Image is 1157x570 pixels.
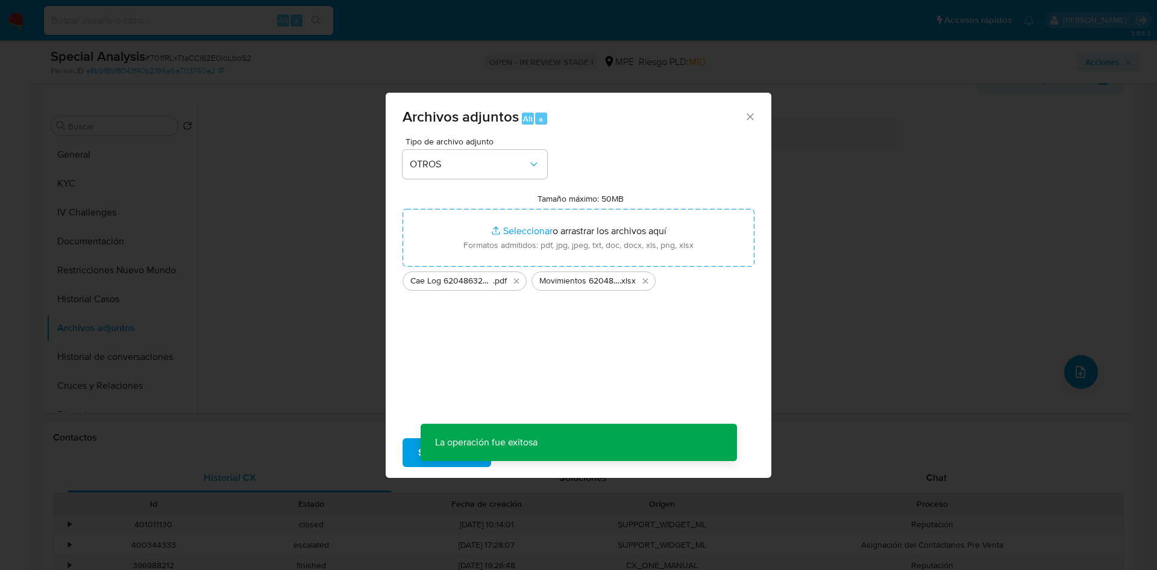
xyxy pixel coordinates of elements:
button: Cerrar [744,111,755,122]
span: Archivos adjuntos [403,106,519,127]
span: Cae Log 620486323 - 26_08_2025 [410,275,493,287]
span: Alt [523,113,533,125]
button: Eliminar Cae Log 620486323 - 26_08_2025.pdf [509,274,524,288]
span: Movimientos 620486323 - 26_08_2025 [539,275,619,287]
span: .pdf [493,275,507,287]
label: Tamaño máximo: 50MB [538,193,624,204]
ul: Archivos seleccionados [403,267,754,291]
span: Cancelar [512,439,551,466]
span: OTROS [410,158,528,170]
span: Tipo de archivo adjunto [406,137,550,146]
span: Subir archivo [418,439,475,466]
span: .xlsx [619,275,636,287]
p: La operación fue exitosa [421,424,552,461]
span: a [539,113,543,125]
button: OTROS [403,150,547,179]
button: Eliminar Movimientos 620486323 - 26_08_2025.xlsx [638,274,653,288]
button: Subir archivo [403,438,491,467]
